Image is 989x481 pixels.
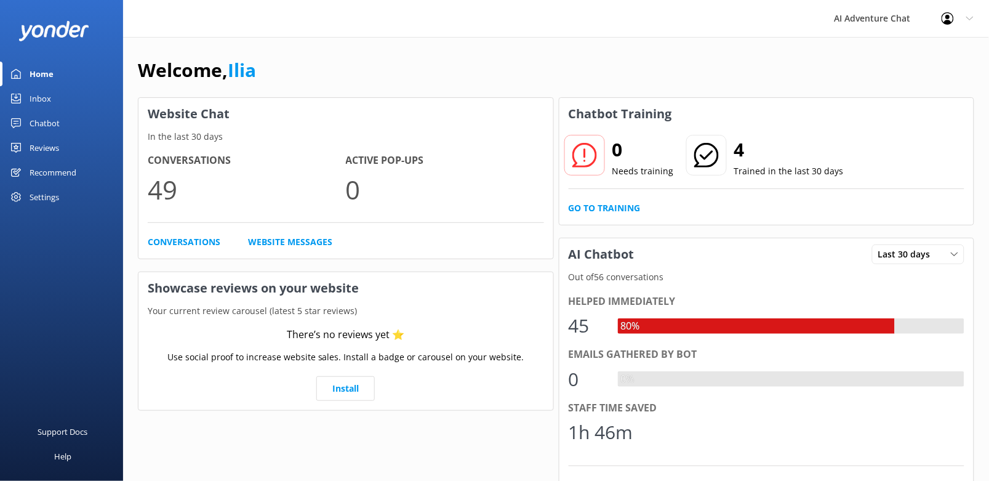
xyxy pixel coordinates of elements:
[18,21,89,41] img: yonder-white-logo.png
[248,235,332,249] a: Website Messages
[612,164,674,178] p: Needs training
[30,135,59,160] div: Reviews
[878,248,938,261] span: Last 30 days
[618,371,638,387] div: 0%
[30,86,51,111] div: Inbox
[734,135,844,164] h2: 4
[316,376,375,401] a: Install
[618,318,643,334] div: 80%
[138,130,553,143] p: In the last 30 days
[346,169,544,210] p: 0
[734,164,844,178] p: Trained in the last 30 days
[569,347,965,363] div: Emails gathered by bot
[287,327,404,343] div: There’s no reviews yet ⭐
[30,160,76,185] div: Recommend
[569,418,633,447] div: 1h 46m
[228,57,256,83] a: Ilia
[30,111,60,135] div: Chatbot
[30,185,59,209] div: Settings
[569,400,965,416] div: Staff time saved
[569,311,606,341] div: 45
[138,98,553,130] h3: Website Chat
[167,350,524,364] p: Use social proof to increase website sales. Install a badge or carousel on your website.
[138,272,553,304] h3: Showcase reviews on your website
[148,169,346,210] p: 49
[559,98,681,130] h3: Chatbot Training
[559,270,974,284] p: Out of 56 conversations
[569,365,606,394] div: 0
[148,235,220,249] a: Conversations
[612,135,674,164] h2: 0
[30,62,54,86] div: Home
[569,201,641,215] a: Go to Training
[569,294,965,310] div: Helped immediately
[148,153,346,169] h4: Conversations
[138,304,553,318] p: Your current review carousel (latest 5 star reviews)
[54,444,71,469] div: Help
[38,419,88,444] div: Support Docs
[346,153,544,169] h4: Active Pop-ups
[559,238,644,270] h3: AI Chatbot
[138,55,256,85] h1: Welcome,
